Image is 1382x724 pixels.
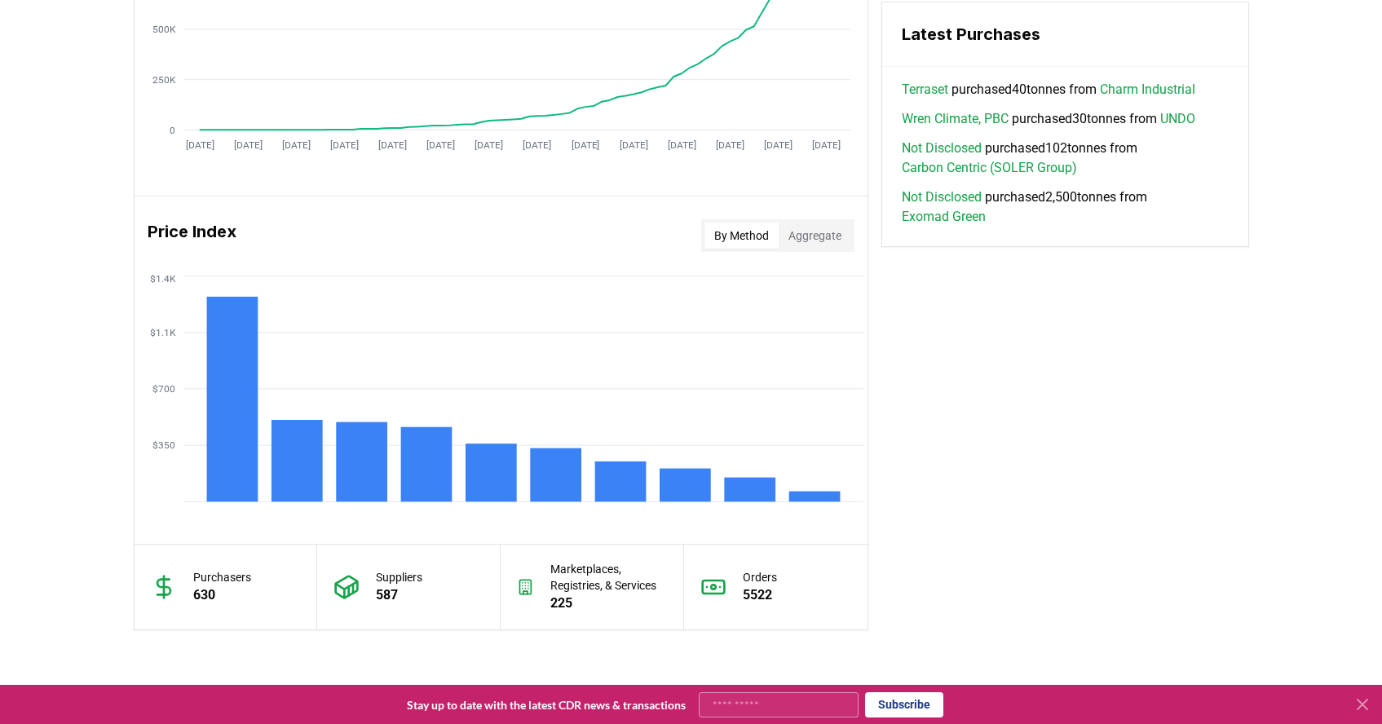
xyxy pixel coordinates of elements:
[667,139,695,151] tspan: [DATE]
[152,74,175,86] tspan: 250K
[743,585,777,605] p: 5522
[193,585,251,605] p: 630
[152,439,174,451] tspan: $350
[704,223,779,249] button: By Method
[619,139,647,151] tspan: [DATE]
[330,139,359,151] tspan: [DATE]
[902,139,982,158] a: Not Disclosed
[426,139,455,151] tspan: [DATE]
[550,561,667,594] p: Marketplaces, Registries, & Services
[902,22,1229,46] h3: Latest Purchases
[550,594,667,613] p: 225
[148,219,236,252] h3: Price Index
[149,273,175,285] tspan: $1.4K
[902,80,1195,99] span: purchased 40 tonnes from
[571,139,599,151] tspan: [DATE]
[902,188,982,207] a: Not Disclosed
[902,139,1229,178] span: purchased 102 tonnes from
[812,139,841,151] tspan: [DATE]
[743,569,777,585] p: Orders
[715,139,744,151] tspan: [DATE]
[1100,80,1195,99] a: Charm Industrial
[779,223,851,249] button: Aggregate
[523,139,551,151] tspan: [DATE]
[1160,109,1195,129] a: UNDO
[186,139,214,151] tspan: [DATE]
[149,327,175,338] tspan: $1.1K
[376,585,422,605] p: 587
[193,569,251,585] p: Purchasers
[152,24,175,35] tspan: 500K
[902,109,1195,129] span: purchased 30 tonnes from
[902,207,986,227] a: Exomad Green
[378,139,407,151] tspan: [DATE]
[902,158,1077,178] a: Carbon Centric (SOLER Group)
[282,139,311,151] tspan: [DATE]
[169,125,174,136] tspan: 0
[764,139,793,151] tspan: [DATE]
[902,80,948,99] a: Terraset
[152,383,174,395] tspan: $700
[234,139,263,151] tspan: [DATE]
[902,188,1229,227] span: purchased 2,500 tonnes from
[376,569,422,585] p: Suppliers
[902,109,1009,129] a: Wren Climate, PBC
[475,139,503,151] tspan: [DATE]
